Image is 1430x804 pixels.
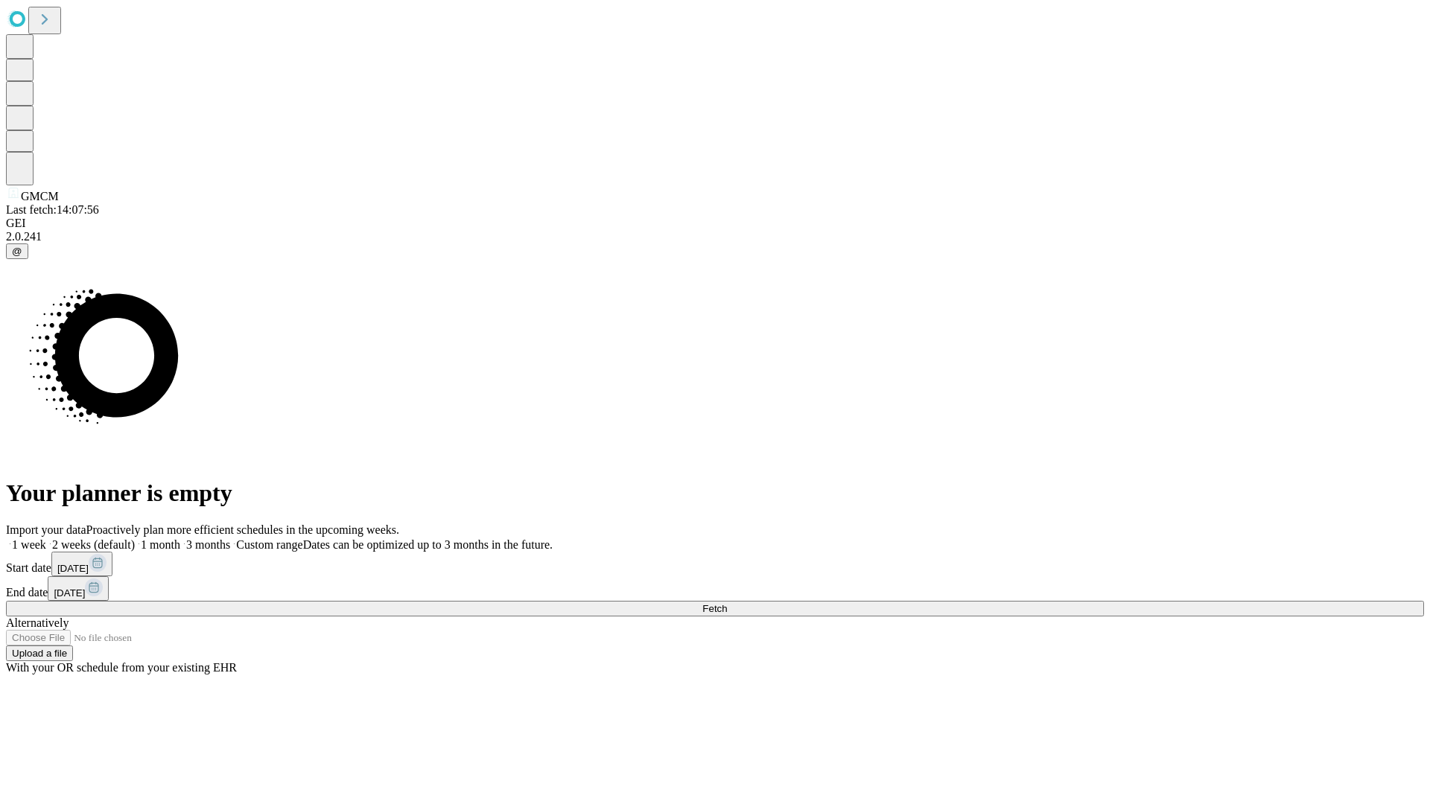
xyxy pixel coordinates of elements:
[303,538,553,551] span: Dates can be optimized up to 3 months in the future.
[236,538,302,551] span: Custom range
[6,616,69,629] span: Alternatively
[6,230,1424,243] div: 2.0.241
[52,538,135,551] span: 2 weeks (default)
[6,203,99,216] span: Last fetch: 14:07:56
[86,523,399,536] span: Proactively plan more efficient schedules in the upcoming weeks.
[12,246,22,257] span: @
[6,243,28,259] button: @
[6,601,1424,616] button: Fetch
[51,552,112,576] button: [DATE]
[6,523,86,536] span: Import your data
[6,576,1424,601] div: End date
[6,217,1424,230] div: GEI
[54,587,85,599] span: [DATE]
[186,538,230,551] span: 3 months
[57,563,89,574] span: [DATE]
[12,538,46,551] span: 1 week
[6,479,1424,507] h1: Your planner is empty
[702,603,727,614] span: Fetch
[6,552,1424,576] div: Start date
[21,190,59,202] span: GMCM
[6,645,73,661] button: Upload a file
[6,661,237,674] span: With your OR schedule from your existing EHR
[141,538,180,551] span: 1 month
[48,576,109,601] button: [DATE]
